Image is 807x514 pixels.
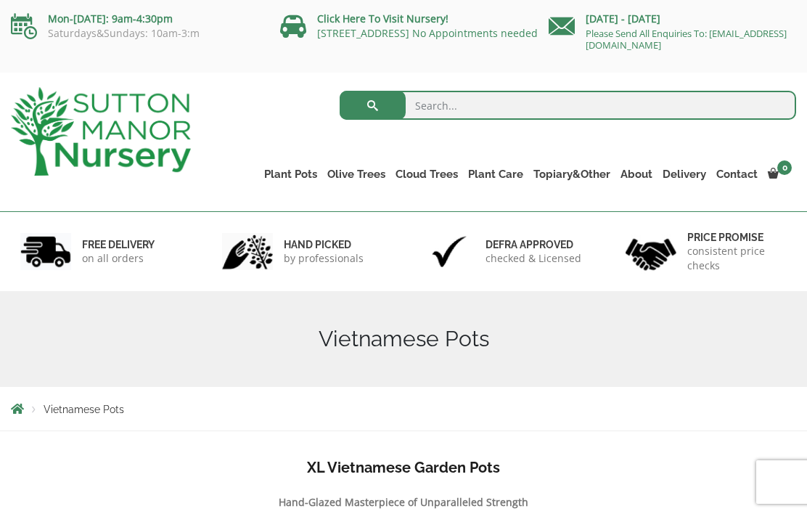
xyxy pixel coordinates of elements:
a: Plant Pots [259,164,322,184]
h6: Price promise [687,231,787,244]
a: Topiary&Other [528,164,615,184]
p: by professionals [284,251,364,266]
p: Mon-[DATE]: 9am-4:30pm [11,10,258,28]
b: XL Vietnamese Garden Pots [307,459,500,476]
a: About [615,164,658,184]
h6: Defra approved [486,238,581,251]
img: 2.jpg [222,233,273,270]
a: Contact [711,164,763,184]
img: logo [11,87,191,176]
p: consistent price checks [687,244,787,273]
h1: Vietnamese Pots [11,326,796,352]
a: Cloud Trees [390,164,463,184]
a: Please Send All Enquiries To: [EMAIL_ADDRESS][DOMAIN_NAME] [586,27,787,52]
a: Click Here To Visit Nursery! [317,12,448,25]
p: on all orders [82,251,155,266]
p: Saturdays&Sundays: 10am-3:m [11,28,258,39]
h6: FREE DELIVERY [82,238,155,251]
b: Hand-Glazed Masterpiece of Unparalleled Strength [279,495,528,509]
img: 3.jpg [424,233,475,270]
a: 0 [763,164,796,184]
img: 4.jpg [626,229,676,274]
a: Plant Care [463,164,528,184]
p: checked & Licensed [486,251,581,266]
input: Search... [340,91,796,120]
span: 0 [777,160,792,175]
span: Vietnamese Pots [44,404,124,415]
a: Olive Trees [322,164,390,184]
nav: Breadcrumbs [11,403,796,415]
p: [DATE] - [DATE] [549,10,796,28]
h6: hand picked [284,238,364,251]
img: 1.jpg [20,233,71,270]
a: Delivery [658,164,711,184]
a: [STREET_ADDRESS] No Appointments needed [317,26,538,40]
